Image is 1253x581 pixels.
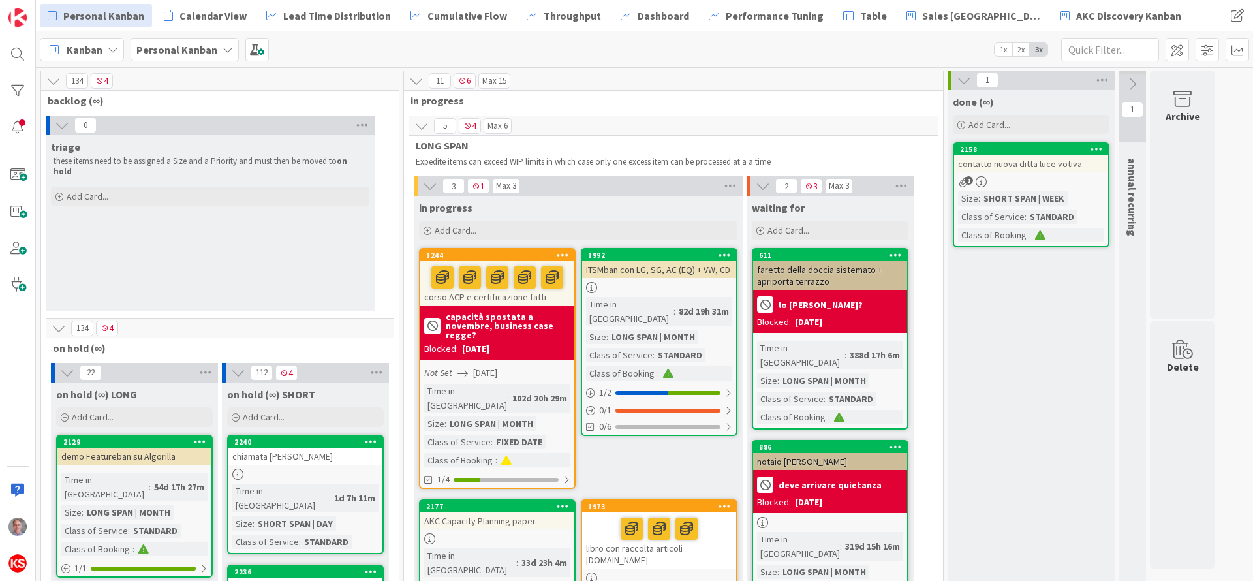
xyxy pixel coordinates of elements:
[54,155,349,177] strong: on hold
[759,443,907,452] div: 886
[473,366,497,380] span: [DATE]
[8,8,27,27] img: Visit kanbanzone.com
[467,178,489,194] span: 1
[435,225,476,236] span: Add Card...
[299,535,301,549] span: :
[459,118,481,134] span: 4
[779,565,869,579] div: LONG SPAN | MONTH
[638,8,689,24] span: Dashboard
[496,183,516,189] div: Max 3
[753,441,907,470] div: 886notaio [PERSON_NAME]
[255,516,336,531] div: SHORT SPAN | DAY
[253,516,255,531] span: :
[54,156,367,178] p: these items need to be assigned a Size and a Priority and must then be moved to
[582,512,736,569] div: libro con raccolta articoli [DOMAIN_NAME]
[824,392,826,406] span: :
[953,95,994,108] span: done (∞)
[482,78,506,84] div: Max 15
[82,505,84,520] span: :
[420,261,574,306] div: corso ACP e certificazione fatti
[599,386,611,400] span: 1 / 2
[426,502,574,511] div: 2177
[757,532,840,561] div: Time in [GEOGRAPHIC_DATA]
[954,155,1108,172] div: contatto nuova ditta luce votiva
[757,565,777,579] div: Size
[1126,158,1139,236] span: annual recurring
[61,505,82,520] div: Size
[66,73,88,89] span: 134
[581,248,737,436] a: 1992ITSMban con LG, SG, AC (EQ) + VW, CDTime in [GEOGRAPHIC_DATA]:82d 19h 31mSize:LONG SPAN | MON...
[446,312,570,339] b: capacità spostata a novembre, business case regge?
[844,348,846,362] span: :
[426,251,574,260] div: 1244
[96,321,118,336] span: 4
[74,118,97,133] span: 0
[757,315,791,329] div: Blocked:
[800,178,822,194] span: 3
[767,225,809,236] span: Add Card...
[835,4,895,27] a: Table
[420,249,574,306] div: 1244corso ACP e certificazione fatti
[243,411,285,423] span: Add Card...
[40,4,152,27] a: Personal Kanban
[673,304,675,319] span: :
[795,495,822,509] div: [DATE]
[434,118,456,134] span: 5
[958,191,978,206] div: Size
[56,388,137,401] span: on hold (∞) LONG
[726,8,824,24] span: Performance Tuning
[1076,8,1181,24] span: AKC Discovery Kanban
[419,201,472,214] span: in progress
[507,391,509,405] span: :
[232,516,253,531] div: Size
[701,4,831,27] a: Performance Tuning
[63,8,144,24] span: Personal Kanban
[416,139,921,152] span: LONG SPAN
[228,436,382,448] div: 2240
[954,144,1108,155] div: 2158
[446,416,536,431] div: LONG SPAN | MONTH
[968,119,1010,131] span: Add Card...
[958,228,1029,242] div: Class of Booking
[599,403,611,417] span: 0 / 1
[960,145,1108,154] div: 2158
[586,297,673,326] div: Time in [GEOGRAPHIC_DATA]
[840,539,842,554] span: :
[331,491,379,505] div: 1d 7h 11m
[1027,210,1077,224] div: STANDARD
[757,373,777,388] div: Size
[753,261,907,290] div: faretto della doccia sistemato + apriporta terrazzo
[757,495,791,509] div: Blocked:
[420,512,574,529] div: AKC Capacity Planning paper
[1029,228,1031,242] span: :
[495,453,497,467] span: :
[67,42,102,57] span: Kanban
[424,384,507,413] div: Time in [GEOGRAPHIC_DATA]
[132,542,134,556] span: :
[828,410,830,424] span: :
[444,416,446,431] span: :
[954,144,1108,172] div: 2158contatto nuova ditta luce votiva
[228,566,382,578] div: 2236
[91,73,113,89] span: 4
[759,251,907,260] div: 611
[227,435,384,554] a: 2240chiamata [PERSON_NAME]Time in [GEOGRAPHIC_DATA]:1d 7h 11mSize:SHORT SPAN | DAYClass of Servic...
[613,4,697,27] a: Dashboard
[842,539,903,554] div: 319d 15h 16m
[608,330,698,344] div: LONG SPAN | MONTH
[1121,102,1143,118] span: 1
[655,348,705,362] div: STANDARD
[752,201,805,214] span: waiting for
[779,480,882,490] b: deve arrivare quietanza
[56,435,213,578] a: 2129demo Featureban su AlgorillaTime in [GEOGRAPHIC_DATA]:54d 17h 27mSize:LONG SPAN | MONTHClass ...
[582,501,736,569] div: 1973libro con raccolta articoli [DOMAIN_NAME]
[779,300,863,309] b: lo [PERSON_NAME]?
[437,473,450,486] span: 1/4
[61,524,128,538] div: Class of Service
[329,491,331,505] span: :
[251,365,273,381] span: 112
[753,441,907,453] div: 886
[518,556,570,570] div: 33d 23h 4m
[232,484,329,512] div: Time in [GEOGRAPHIC_DATA]
[232,535,299,549] div: Class of Service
